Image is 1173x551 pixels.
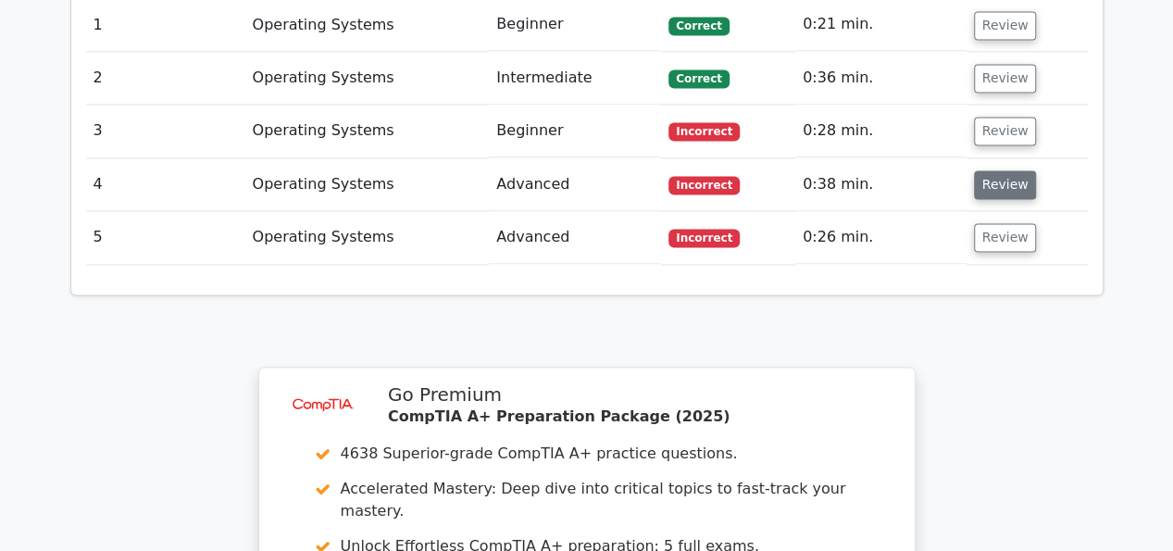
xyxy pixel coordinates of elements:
[795,211,967,264] td: 0:26 min.
[245,158,490,211] td: Operating Systems
[668,17,729,35] span: Correct
[86,158,245,211] td: 4
[86,211,245,264] td: 5
[86,105,245,157] td: 3
[974,64,1037,93] button: Review
[668,69,729,88] span: Correct
[489,52,661,105] td: Intermediate
[668,176,740,194] span: Incorrect
[668,122,740,141] span: Incorrect
[974,223,1037,252] button: Review
[974,11,1037,40] button: Review
[245,105,490,157] td: Operating Systems
[489,105,661,157] td: Beginner
[489,211,661,264] td: Advanced
[668,229,740,247] span: Incorrect
[974,170,1037,199] button: Review
[489,158,661,211] td: Advanced
[245,52,490,105] td: Operating Systems
[795,105,967,157] td: 0:28 min.
[795,158,967,211] td: 0:38 min.
[86,52,245,105] td: 2
[974,117,1037,145] button: Review
[245,211,490,264] td: Operating Systems
[795,52,967,105] td: 0:36 min.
